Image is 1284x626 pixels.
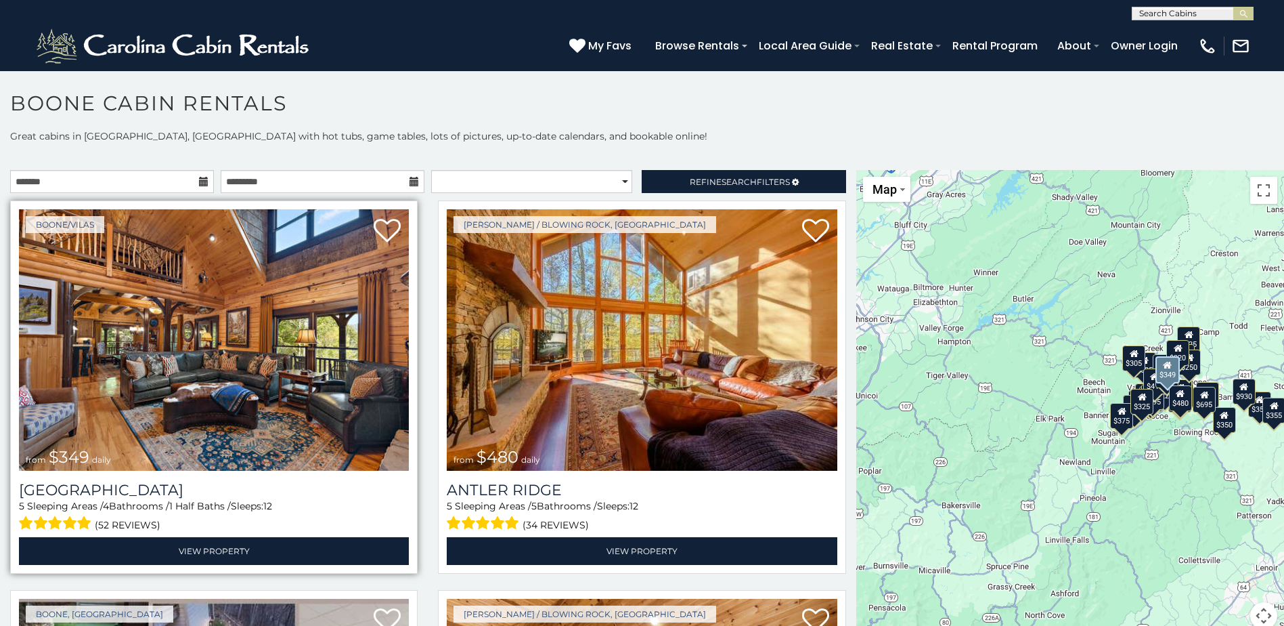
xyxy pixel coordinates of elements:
div: $375 [1110,403,1133,429]
span: from [26,455,46,465]
span: Map [872,182,897,196]
a: View Property [19,537,409,565]
div: $305 [1122,346,1145,371]
a: [PERSON_NAME] / Blowing Rock, [GEOGRAPHIC_DATA] [453,216,716,233]
span: (52 reviews) [95,516,160,534]
a: Boone/Vilas [26,216,104,233]
span: 1 Half Baths / [169,500,231,512]
a: About [1050,34,1098,58]
img: Diamond Creek Lodge [19,209,409,471]
div: Sleeping Areas / Bathrooms / Sleeps: [19,499,409,534]
div: $930 [1233,379,1256,404]
div: $410 [1143,369,1166,394]
a: [PERSON_NAME] / Blowing Rock, [GEOGRAPHIC_DATA] [453,606,716,623]
div: $349 [1155,356,1180,383]
div: $380 [1196,382,1219,408]
a: View Property [447,537,837,565]
a: Diamond Creek Lodge from $349 daily [19,209,409,471]
a: Antler Ridge [447,481,837,499]
a: My Favs [569,37,635,55]
div: Sleeping Areas / Bathrooms / Sleeps: [447,499,837,534]
button: Toggle fullscreen view [1250,177,1277,204]
a: Real Estate [864,34,939,58]
a: RefineSearchFilters [642,170,845,193]
span: daily [521,455,540,465]
div: $395 [1169,379,1192,405]
a: Browse Rentals [648,34,746,58]
a: Boone, [GEOGRAPHIC_DATA] [26,606,173,623]
span: $480 [477,447,518,467]
span: Refine Filters [690,177,790,187]
img: White-1-2.png [34,26,315,66]
span: My Favs [588,37,632,54]
div: $395 [1141,384,1164,410]
a: Antler Ridge from $480 daily [447,209,837,471]
div: $325 [1130,389,1153,415]
span: daily [92,455,111,465]
span: 5 [19,500,24,512]
a: Local Area Guide [752,34,858,58]
img: mail-regular-white.png [1231,37,1250,56]
div: $320 [1166,340,1189,366]
a: Add to favorites [802,217,829,246]
div: $565 [1153,354,1176,380]
button: Change map style [863,177,910,202]
a: Rental Program [946,34,1044,58]
div: $480 [1168,385,1191,411]
img: Antler Ridge [447,209,837,471]
img: phone-regular-white.png [1198,37,1217,56]
a: Owner Login [1104,34,1185,58]
span: from [453,455,474,465]
span: 12 [629,500,638,512]
div: $250 [1178,350,1201,375]
a: [GEOGRAPHIC_DATA] [19,481,409,499]
span: $349 [49,447,89,467]
div: $355 [1248,392,1271,417]
div: $525 [1177,327,1200,352]
span: Search [722,177,757,187]
span: 12 [263,500,272,512]
h3: Diamond Creek Lodge [19,481,409,499]
a: Add to favorites [374,217,401,246]
div: $695 [1193,387,1216,413]
span: 4 [103,500,109,512]
span: 5 [447,500,452,512]
div: $350 [1213,407,1236,433]
span: 5 [531,500,537,512]
span: (34 reviews) [523,516,589,534]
